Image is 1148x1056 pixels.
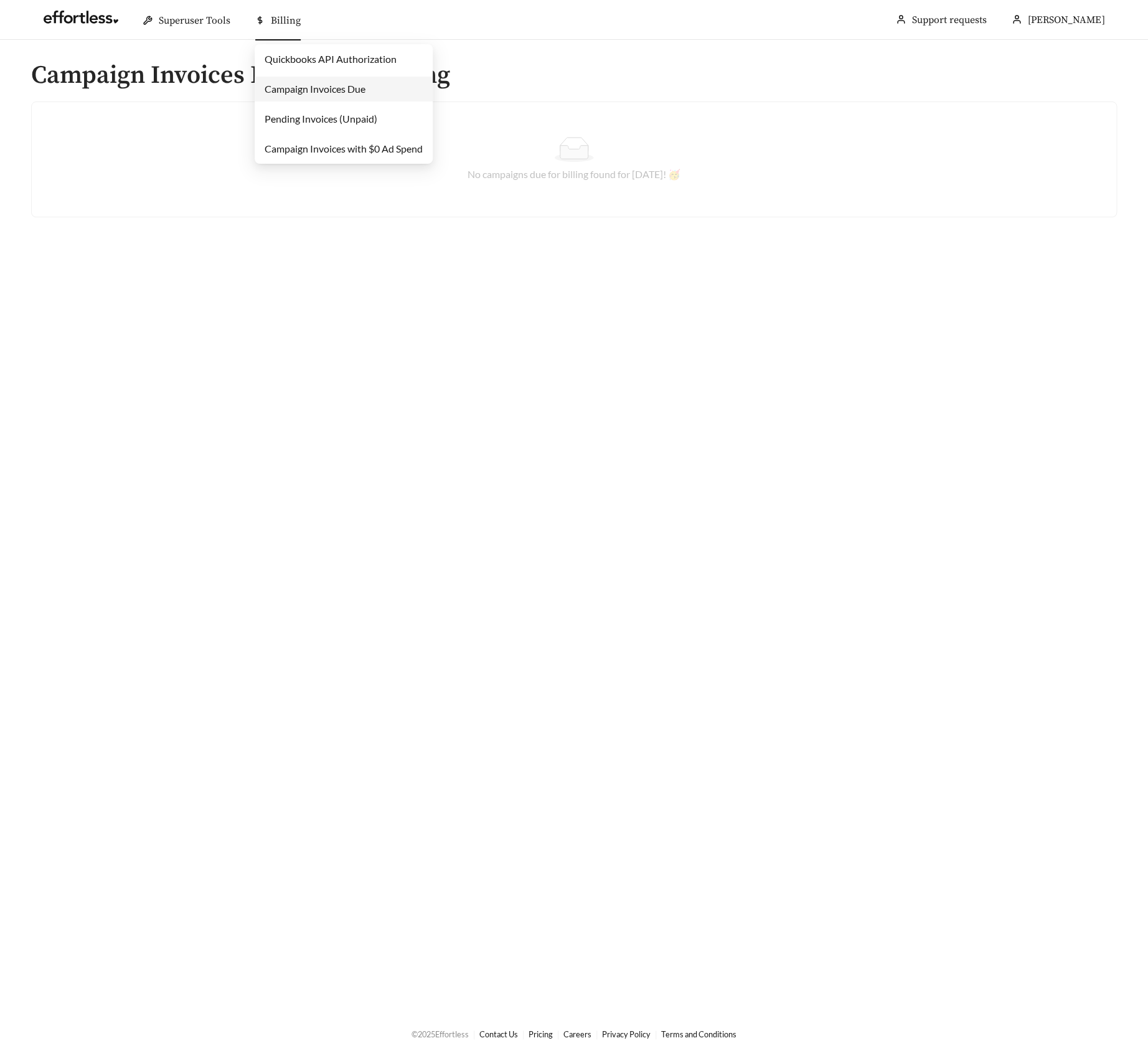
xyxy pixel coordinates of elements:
a: Campaign Invoices with $0 Ad Spend [265,143,423,154]
a: Careers [563,1029,591,1039]
span: © 2025 Effortless [412,1029,469,1039]
div: No campaigns due for billing found for [DATE]! 🥳 [47,167,1101,182]
span: Superuser Tools [159,14,230,27]
span: [PERSON_NAME] [1028,14,1104,26]
a: Contact Us [479,1029,518,1039]
span: Billing [271,14,301,27]
h2: Campaign Invoices Due For Invoicing [31,62,1117,89]
a: Campaign Invoices Due [265,83,365,95]
a: Pricing [529,1029,553,1039]
a: Quickbooks API Authorization [265,53,397,65]
a: Terms and Conditions [661,1029,736,1039]
a: Support requests [912,14,987,26]
a: Privacy Policy [602,1029,651,1039]
a: Pending Invoices (Unpaid) [265,113,377,125]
